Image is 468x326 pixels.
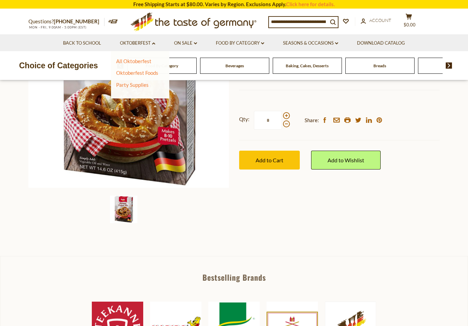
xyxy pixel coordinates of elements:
span: Add to Cart [256,157,283,163]
input: Qty: [254,111,282,130]
a: All Oktoberfest [116,58,151,64]
div: Bestselling Brands [0,273,468,281]
a: On Sale [174,39,197,47]
button: $0.00 [398,13,419,31]
button: Add to Cart [239,151,300,170]
a: Food By Category [216,39,264,47]
span: Share: [305,116,319,125]
img: next arrow [446,62,452,69]
a: Oktoberfest Foods [116,70,158,76]
span: MON - FRI, 9:00AM - 5:00PM (EST) [28,25,87,29]
a: [PHONE_NUMBER] [54,18,99,24]
a: Baking, Cakes, Desserts [286,63,329,68]
a: Breads [373,63,386,68]
a: Beverages [225,63,244,68]
a: Party Supplies [116,82,149,88]
a: Back to School [63,39,101,47]
img: Kathi German Pretzel Baking Mix Kit, 14.6 oz [110,196,137,223]
a: Oktoberfest [120,39,155,47]
a: Account [361,17,391,24]
a: Download Catalog [357,39,405,47]
a: Click here for details. [286,1,335,7]
strong: Qty: [239,115,249,124]
span: The flour mix, food-grade lye and coarse salt are all included in the mix, just add oil and water. [239,82,424,87]
a: Add to Wishlist [311,151,381,170]
span: Account [369,18,391,23]
span: $0.00 [404,22,416,27]
p: Questions? [28,17,104,26]
a: Seasons & Occasions [283,39,338,47]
